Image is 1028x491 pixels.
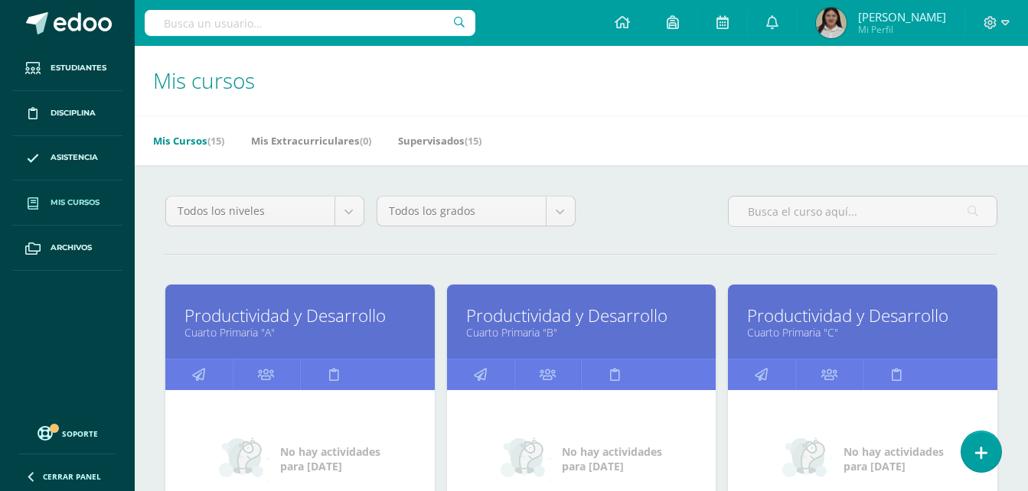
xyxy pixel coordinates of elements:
span: Mis cursos [153,66,255,95]
img: no_activities_small.png [501,436,551,482]
span: Archivos [51,242,92,254]
a: Asistencia [12,136,122,181]
input: Busca el curso aquí... [729,197,997,226]
span: (15) [465,134,481,148]
span: Mi Perfil [858,23,946,36]
span: (0) [360,134,371,148]
span: Estudiantes [51,62,106,74]
a: Productividad y Desarrollo [747,304,978,327]
a: Estudiantes [12,46,122,91]
span: [PERSON_NAME] [858,9,946,24]
a: Mis cursos [12,180,122,226]
img: 795643ad398215365c5f6a793c49440f.png [816,8,847,38]
a: Productividad y Desarrollo [184,304,416,327]
a: Todos los grados [377,197,575,226]
a: Productividad y Desarrollo [466,304,697,327]
a: Cuarto Primaria "A" [184,325,416,340]
span: Soporte [62,428,98,439]
span: Cerrar panel [43,471,101,482]
span: No hay actividades para [DATE] [280,444,380,473]
span: No hay actividades para [DATE] [844,444,944,473]
a: Supervisados(15) [398,128,481,153]
a: Mis Cursos(15) [153,128,224,153]
img: no_activities_small.png [782,436,833,482]
a: Disciplina [12,91,122,136]
a: Mis Extracurriculares(0) [251,128,371,153]
span: Todos los grados [389,197,534,226]
span: No hay actividades para [DATE] [562,444,662,473]
a: Cuarto Primaria "B" [466,325,697,340]
span: Disciplina [51,107,96,119]
input: Busca un usuario... [145,10,475,36]
span: (15) [207,134,224,148]
span: Todos los niveles [178,197,323,226]
a: Archivos [12,226,122,271]
a: Cuarto Primaria "C" [747,325,978,340]
img: no_activities_small.png [219,436,269,482]
span: Asistencia [51,151,98,164]
a: Todos los niveles [166,197,364,226]
span: Mis cursos [51,197,100,209]
a: Soporte [18,422,116,443]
